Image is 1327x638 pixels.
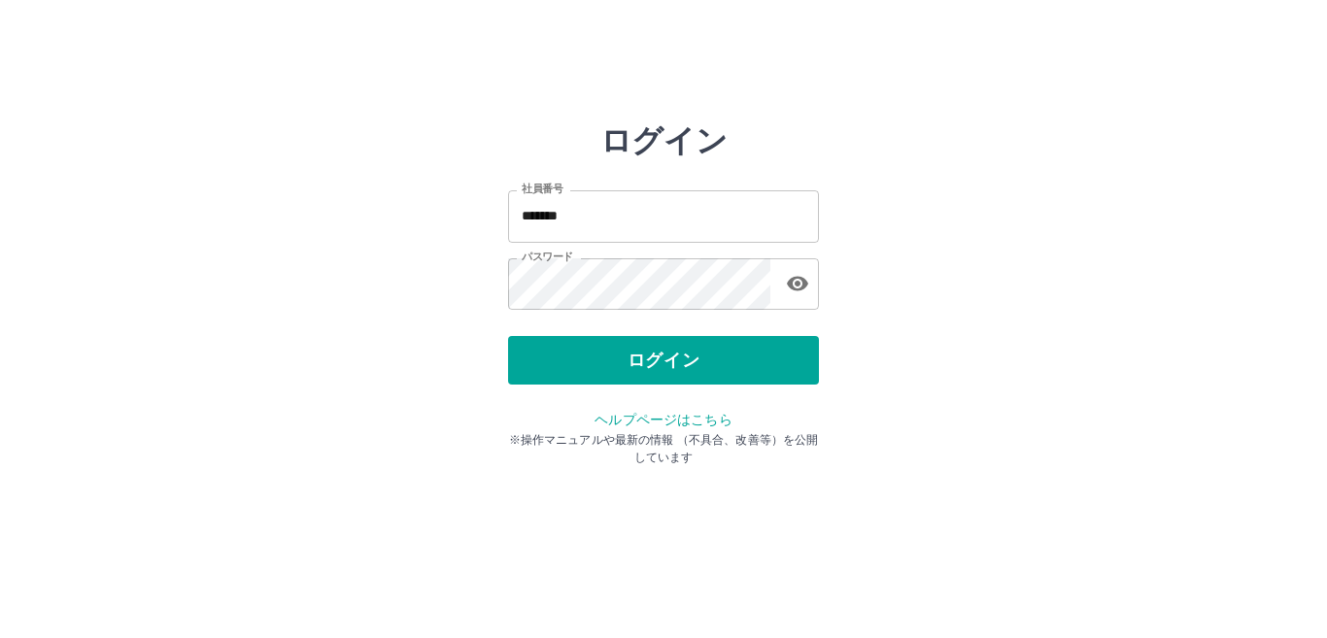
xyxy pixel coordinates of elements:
[522,182,562,196] label: 社員番号
[508,431,819,466] p: ※操作マニュアルや最新の情報 （不具合、改善等）を公開しています
[595,412,732,427] a: ヘルプページはこちら
[600,122,728,159] h2: ログイン
[522,250,573,264] label: パスワード
[508,336,819,385] button: ログイン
